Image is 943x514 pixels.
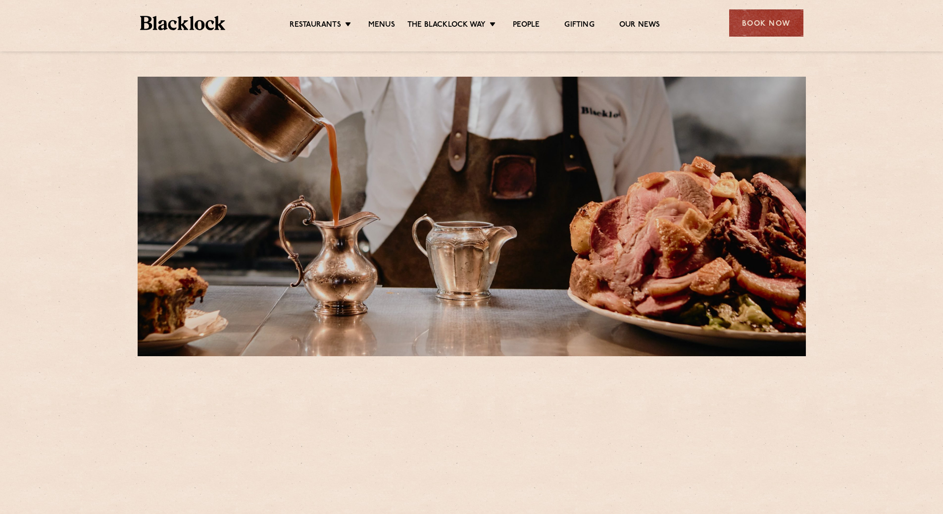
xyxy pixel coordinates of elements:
[290,20,341,31] a: Restaurants
[407,20,486,31] a: The Blacklock Way
[729,9,803,37] div: Book Now
[368,20,395,31] a: Menus
[619,20,660,31] a: Our News
[140,16,226,30] img: BL_Textured_Logo-footer-cropped.svg
[513,20,540,31] a: People
[564,20,594,31] a: Gifting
